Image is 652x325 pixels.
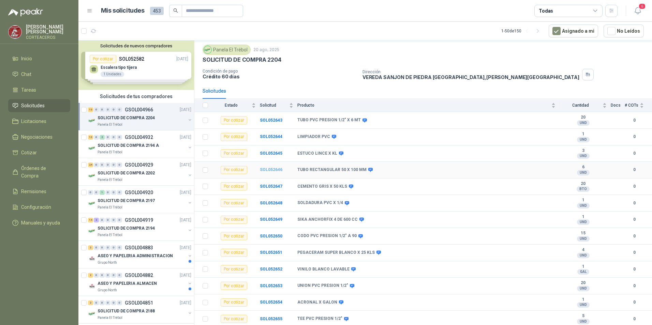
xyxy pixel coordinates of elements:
b: 0 [625,134,644,140]
span: Cantidad [560,103,601,108]
div: 0 [105,135,110,140]
a: SOL052644 [260,134,282,139]
div: Por cotizar [221,199,247,207]
p: [DATE] [180,300,191,306]
div: 0 [105,245,110,250]
div: 0 [100,245,105,250]
b: 20 [560,115,607,120]
div: UND [577,253,590,258]
b: SOL052646 [260,167,282,172]
div: 0 [117,135,122,140]
img: Company Logo [88,254,96,263]
a: Cotizar [8,146,70,159]
span: Remisiones [21,188,46,195]
span: Órdenes de Compra [21,165,64,180]
b: SOL052643 [260,118,282,123]
a: Tareas [8,83,70,96]
a: SOL052655 [260,316,282,321]
p: [PERSON_NAME] [PERSON_NAME] [26,25,70,34]
th: Estado [212,99,260,112]
p: SOLICITUD DE COMPRA 2194 A [98,142,159,149]
div: Todas [539,7,553,15]
div: Solicitudes [203,87,226,95]
p: SOLICITUD DE COMPRA 2204 [98,115,155,121]
div: 1 - 50 de 150 [501,26,543,36]
div: 0 [100,162,105,167]
b: TUBO PVC PRESION 1/2" X 6 MT [297,118,361,123]
b: 4 [560,247,607,253]
div: UND [577,120,590,126]
div: 0 [94,190,99,195]
a: Licitaciones [8,115,70,128]
div: UND [577,170,590,175]
p: Condición de pago [203,69,357,74]
div: UND [577,203,590,208]
div: 1 [100,190,105,195]
a: 24 0 0 0 0 0 GSOL004929[DATE] Company LogoSOLICITUD DE COMPRA 2202Panela El Trébol [88,161,193,183]
span: Solicitudes [21,102,45,109]
a: 2 0 0 0 0 0 GSOL004883[DATE] Company LogoASEO Y PAPELERIA ADMINISTRACIONGrupo North [88,244,193,265]
b: 0 [625,216,644,223]
th: Docs [611,99,625,112]
img: Company Logo [204,46,211,53]
span: 453 [150,7,164,15]
div: 0 [94,273,99,278]
span: Manuales y ayuda [21,219,60,227]
b: CODO PVC PRESION 1/2" A 90 [297,233,357,239]
p: Panela El Trébol [98,150,122,155]
p: CORTEACEROS [26,35,70,40]
div: 0 [105,218,110,222]
b: 0 [625,150,644,157]
a: SOL052649 [260,217,282,222]
b: 1 [560,297,607,303]
div: 2 [100,135,105,140]
div: Por cotizar [221,282,247,290]
p: GSOL004929 [125,162,153,167]
div: Por cotizar [221,166,247,174]
div: 0 [94,245,99,250]
p: [DATE] [180,107,191,113]
p: VEREDA SANJON DE PIEDRA [GEOGRAPHIC_DATA] , [PERSON_NAME][GEOGRAPHIC_DATA] [362,74,579,80]
a: Chat [8,68,70,81]
b: 20 [560,181,607,187]
b: CEMENTO GRIS X 50 KLS [297,184,347,189]
b: 6 [560,165,607,170]
p: SOLICITUD DE COMPRA 2202 [98,170,155,176]
a: 13 0 2 0 0 0 GSOL004932[DATE] Company LogoSOLICITUD DE COMPRA 2194 APanela El Trébol [88,133,193,155]
b: 15 [560,231,607,236]
div: 0 [117,300,122,305]
b: SIKA ANCHORFIX 4 DE 600 CC [297,217,358,222]
b: 0 [625,316,644,322]
div: Solicitudes de nuevos compradoresPor cotizarSOL052582[DATE] Escalera tipo tijera1 UnidadesPor cot... [78,41,194,90]
button: Asignado a mi [549,25,598,37]
p: SOLICITUD DE COMPRA 2197 [98,198,155,204]
div: 0 [117,273,122,278]
p: GSOL004966 [125,107,153,112]
div: 0 [94,135,99,140]
b: 0 [625,117,644,124]
p: SOLICITUD DE COMPRA 2194 [98,225,155,232]
div: 0 [111,107,116,112]
img: Company Logo [88,310,96,318]
b: UNION PVC PRESION 1/2" [297,283,348,289]
a: 2 0 0 0 0 0 GSOL004851[DATE] Company LogoSOLICITUD DE COMPRA 2188Panela El Trébol [88,299,193,321]
span: Producto [297,103,550,108]
span: Estado [212,103,250,108]
button: 6 [632,5,644,17]
p: ASEO Y PAPELERIA ALMACEN [98,280,157,287]
img: Company Logo [88,172,96,180]
div: 0 [94,107,99,112]
a: SOL052653 [260,283,282,288]
div: 2 [94,218,99,222]
p: SOLICITUD DE COMPRA 2188 [98,308,155,314]
b: 0 [625,200,644,206]
p: [DATE] [180,189,191,196]
img: Company Logo [88,199,96,207]
a: 0 0 1 0 0 0 GSOL004920[DATE] Company LogoSOLICITUD DE COMPRA 2197Panela El Trébol [88,188,193,210]
img: Company Logo [9,26,21,38]
div: 0 [100,218,105,222]
span: Configuración [21,203,51,211]
div: 0 [117,245,122,250]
